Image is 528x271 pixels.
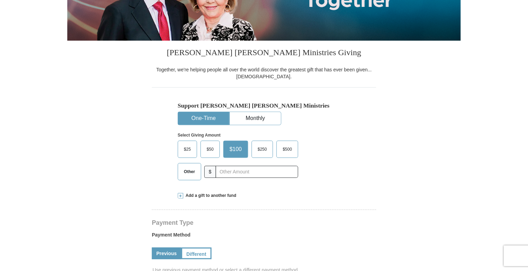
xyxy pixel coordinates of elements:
a: Previous [152,248,181,259]
span: $25 [180,144,194,154]
div: Together, we're helping people all over the world discover the greatest gift that has ever been g... [152,66,376,80]
button: Monthly [230,112,281,125]
label: Payment Method [152,231,376,242]
span: Add a gift to another fund [183,193,236,199]
span: Other [180,167,198,177]
h3: [PERSON_NAME] [PERSON_NAME] Ministries Giving [152,41,376,66]
h5: Support [PERSON_NAME] [PERSON_NAME] Ministries [178,102,350,109]
span: $250 [254,144,271,154]
button: One-Time [178,112,229,125]
span: $500 [279,144,295,154]
a: Different [181,248,212,259]
strong: Select Giving Amount [178,133,221,138]
span: $100 [226,144,245,154]
input: Other Amount [216,166,298,178]
h4: Payment Type [152,220,376,225]
span: $ [204,166,216,178]
span: $50 [203,144,217,154]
